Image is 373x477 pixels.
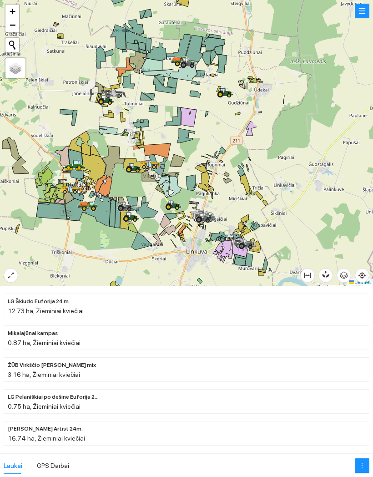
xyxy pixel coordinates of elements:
[5,58,25,78] a: Layers
[4,461,22,471] div: Laukai
[8,393,99,401] span: LG Pelaniškiai po dešine Euforija 24m.
[8,425,83,433] span: ŽŪB Kriščiūno Artist 24m.
[300,268,315,283] button: column-width
[349,279,371,285] a: Leaflet
[4,272,18,279] span: expand-alt
[355,458,369,473] button: more
[10,5,15,17] span: +
[8,403,81,410] span: 0.75 ha, Žieminiai kviečiai
[8,339,81,346] span: 0.87 ha, Žieminiai kviečiai
[10,19,15,30] span: −
[5,18,19,32] a: Zoom out
[8,329,58,338] span: Mikalajūnai kampas
[8,307,84,315] span: 12.73 ha, Žieminiai kviečiai
[5,5,19,18] a: Zoom in
[355,268,369,283] button: aim
[5,38,19,52] button: Initiate a new search
[37,461,69,471] div: GPS Darbai
[4,268,18,283] button: expand-alt
[8,361,96,370] span: ŽŪB Virkščio Veselkiškiai mix
[8,435,85,442] span: 16.74 ha, Žieminiai kviečiai
[301,272,314,279] span: column-width
[8,297,70,306] span: LG Škiudo Euforija 24 m.
[355,4,369,18] button: menu
[355,272,369,279] span: aim
[8,371,80,378] span: 3.16 ha, Žieminiai kviečiai
[355,462,369,469] span: more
